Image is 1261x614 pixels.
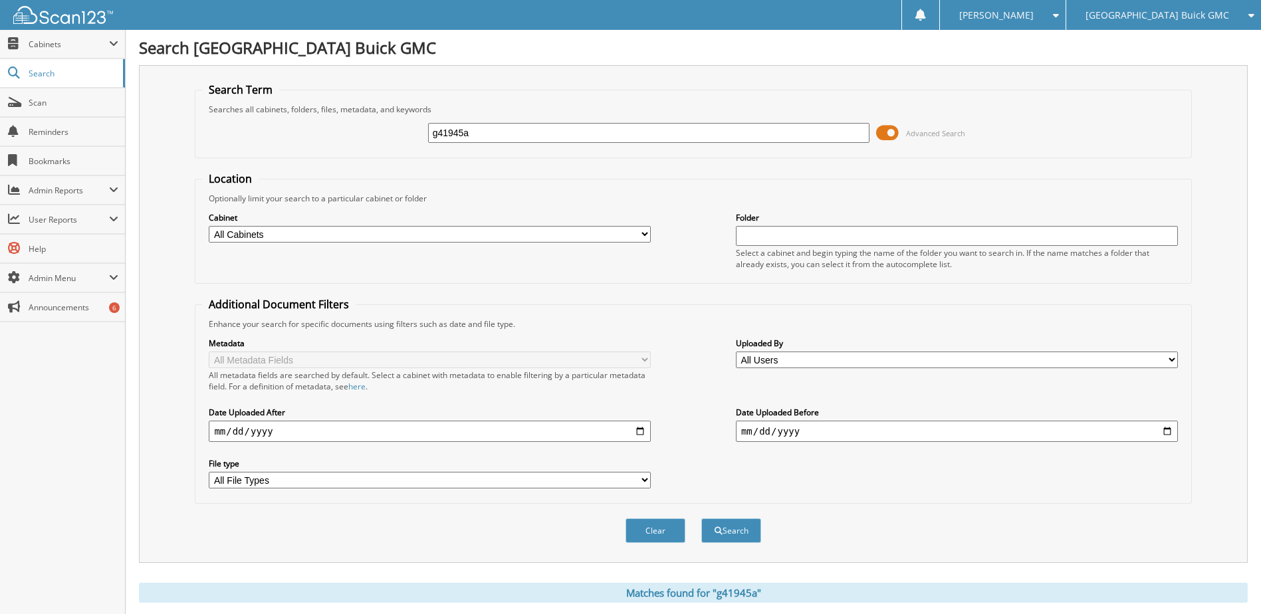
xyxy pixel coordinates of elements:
[29,272,109,284] span: Admin Menu
[29,214,109,225] span: User Reports
[209,407,651,418] label: Date Uploaded After
[701,518,761,543] button: Search
[29,302,118,313] span: Announcements
[209,338,651,349] label: Metadata
[736,407,1178,418] label: Date Uploaded Before
[348,381,366,392] a: here
[29,97,118,108] span: Scan
[736,247,1178,270] div: Select a cabinet and begin typing the name of the folder you want to search in. If the name match...
[1086,11,1229,19] span: [GEOGRAPHIC_DATA] Buick GMC
[209,212,651,223] label: Cabinet
[202,171,259,186] legend: Location
[202,297,356,312] legend: Additional Document Filters
[29,185,109,196] span: Admin Reports
[209,369,651,392] div: All metadata fields are searched by default. Select a cabinet with metadata to enable filtering b...
[959,11,1034,19] span: [PERSON_NAME]
[13,6,113,24] img: scan123-logo-white.svg
[202,318,1184,330] div: Enhance your search for specific documents using filters such as date and file type.
[736,421,1178,442] input: end
[109,302,120,313] div: 6
[29,126,118,138] span: Reminders
[202,193,1184,204] div: Optionally limit your search to a particular cabinet or folder
[736,212,1178,223] label: Folder
[202,82,279,97] legend: Search Term
[29,155,118,167] span: Bookmarks
[626,518,685,543] button: Clear
[209,458,651,469] label: File type
[29,243,118,255] span: Help
[906,128,965,138] span: Advanced Search
[209,421,651,442] input: start
[139,37,1248,58] h1: Search [GEOGRAPHIC_DATA] Buick GMC
[29,39,109,50] span: Cabinets
[139,583,1248,603] div: Matches found for "g41945a"
[202,104,1184,115] div: Searches all cabinets, folders, files, metadata, and keywords
[736,338,1178,349] label: Uploaded By
[29,68,116,79] span: Search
